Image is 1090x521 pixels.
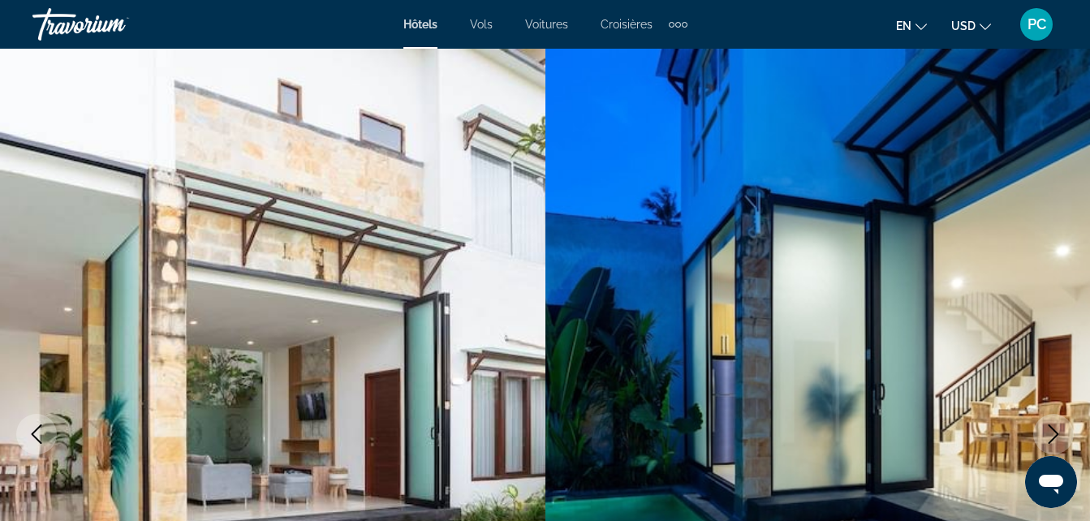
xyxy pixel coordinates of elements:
button: Image suivante [1033,414,1074,454]
a: Travorium [32,3,195,45]
button: Image précédente [16,414,57,454]
span: USD [951,19,976,32]
button: Changer de devise [951,14,991,37]
button: Éléments de navigation supplémentaires [669,11,687,37]
iframe: Bouton de lancement de la fenêtre de messagerie [1025,456,1077,508]
button: Changer la langue [896,14,927,37]
a: Hôtels [403,18,437,31]
span: en [896,19,911,32]
a: Vols [470,18,493,31]
a: Voitures [525,18,568,31]
span: PC [1028,16,1046,32]
a: Croisières [601,18,653,31]
button: Menu utilisateur [1015,7,1058,41]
